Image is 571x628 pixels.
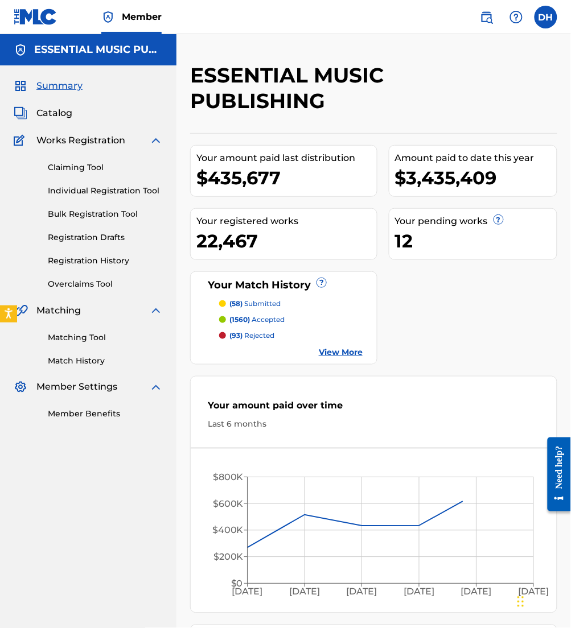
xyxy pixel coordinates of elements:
img: MLC Logo [14,9,57,25]
span: Matching [36,304,81,317]
a: (58) submitted [219,299,363,309]
img: Accounts [14,43,27,57]
span: Member Settings [36,381,117,394]
tspan: $0 [231,579,243,589]
div: Your pending works [395,214,557,228]
p: rejected [229,330,274,341]
img: expand [149,304,163,317]
h5: ESSENTIAL MUSIC PUBLISHING [34,43,163,56]
a: Member Benefits [48,408,163,420]
tspan: $800K [213,472,244,483]
img: help [510,10,523,24]
div: Help [505,6,528,28]
a: View More [319,346,363,358]
div: Amount paid to date this year [395,151,557,165]
a: Registration History [48,255,163,267]
div: Last 6 months [208,419,540,431]
div: $3,435,409 [395,165,557,191]
span: Summary [36,79,83,93]
img: Works Registration [14,134,28,147]
tspan: $600K [213,498,244,509]
tspan: [DATE] [289,586,320,597]
img: Member Settings [14,381,27,394]
div: Your registered works [196,214,377,228]
span: (1560) [229,315,250,324]
span: Member [122,10,162,23]
span: ? [494,215,503,224]
a: CatalogCatalog [14,106,72,120]
img: Summary [14,79,27,93]
span: ? [317,278,326,287]
iframe: Chat Widget [514,573,571,628]
a: Bulk Registration Tool [48,208,163,220]
tspan: [DATE] [404,586,435,597]
div: 12 [395,228,557,254]
span: Works Registration [36,134,125,147]
span: Catalog [36,106,72,120]
img: Catalog [14,106,27,120]
tspan: [DATE] [232,586,263,597]
div: Drag [517,585,524,619]
div: User Menu [535,6,557,28]
a: SummarySummary [14,79,83,93]
img: expand [149,134,163,147]
a: (1560) accepted [219,315,363,325]
div: Your amount paid over time [208,399,540,419]
tspan: $400K [212,525,244,536]
a: Registration Drafts [48,232,163,243]
img: expand [149,381,163,394]
img: Matching [14,304,28,317]
img: Top Rightsholder [101,10,115,24]
a: Overclaims Tool [48,278,163,290]
p: submitted [229,299,281,309]
div: $435,677 [196,165,377,191]
p: accepted [229,315,285,325]
a: Public Search [475,6,498,28]
a: Claiming Tool [48,162,163,173]
div: Your Match History [205,278,363,293]
iframe: Resource Center [539,429,571,520]
a: Match History [48,355,163,367]
img: search [480,10,494,24]
a: Matching Tool [48,332,163,344]
div: Your amount paid last distribution [196,151,377,165]
span: (58) [229,299,243,308]
a: Individual Registration Tool [48,185,163,197]
span: (93) [229,331,243,340]
tspan: $200K [213,552,244,563]
tspan: [DATE] [347,586,377,597]
tspan: [DATE] [461,586,492,597]
a: (93) rejected [219,330,363,341]
div: 22,467 [196,228,377,254]
h2: ESSENTIAL MUSIC PUBLISHING [190,63,473,114]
